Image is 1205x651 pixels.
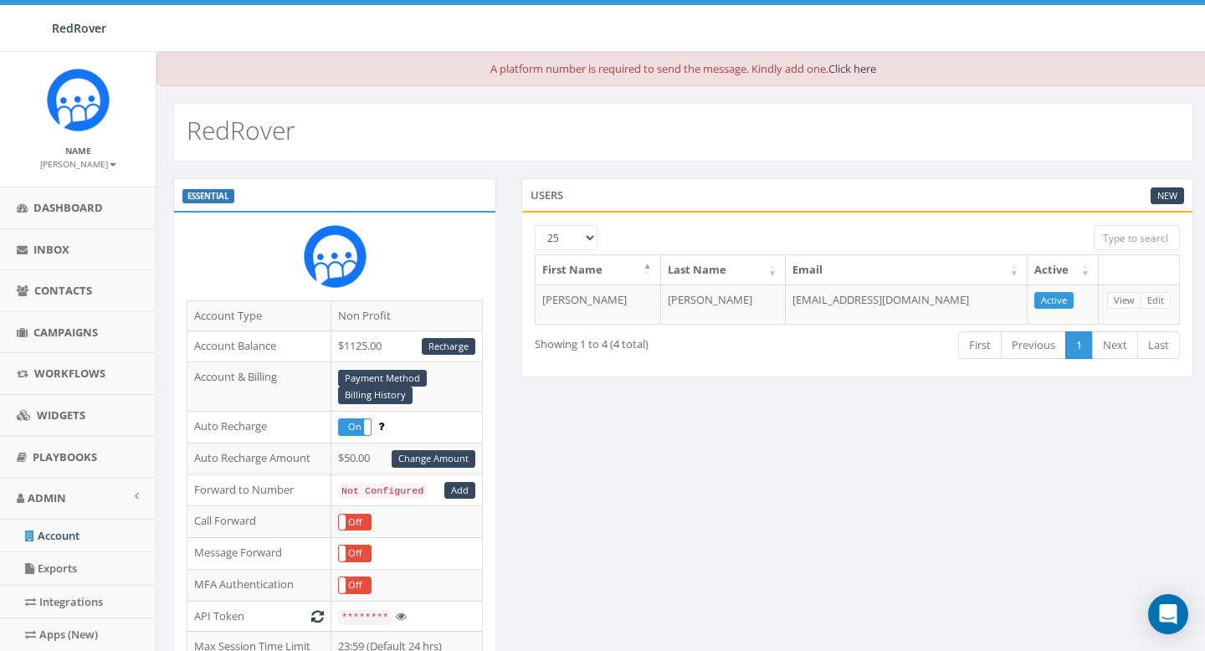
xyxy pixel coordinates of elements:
[187,506,331,538] td: Call Forward
[661,255,786,284] th: Last Name: activate to sort column ascending
[187,301,331,331] td: Account Type
[1148,594,1188,634] div: Open Intercom Messenger
[338,387,413,404] a: Billing History
[187,601,331,632] td: API Token
[37,408,85,423] span: Widgets
[338,545,372,562] div: OnOff
[304,225,367,288] img: Rally_Corp_Icon.png
[339,546,371,561] label: Off
[1092,331,1138,359] a: Next
[187,331,331,362] td: Account Balance
[378,418,384,433] span: Enable to prevent campaign failure.
[661,284,786,325] td: [PERSON_NAME]
[40,156,116,171] a: [PERSON_NAME]
[536,255,660,284] th: First Name: activate to sort column descending
[187,411,331,443] td: Auto Recharge
[33,449,97,464] span: Playbooks
[311,611,324,622] i: Generate New Token
[65,145,91,156] small: Name
[1065,331,1093,359] a: 1
[958,331,1002,359] a: First
[182,189,234,204] label: ESSENTIAL
[1094,225,1180,250] input: Type to search
[339,515,371,531] label: Off
[338,484,427,499] code: Not Configured
[338,514,372,531] div: OnOff
[1028,255,1099,284] th: Active: activate to sort column ascending
[34,283,92,298] span: Contacts
[187,116,295,144] h2: RedRover
[187,538,331,570] td: Message Forward
[52,20,106,36] span: RedRover
[331,301,483,331] td: Non Profit
[1107,292,1141,310] a: View
[187,362,331,412] td: Account & Billing
[34,366,105,381] span: Workflows
[339,419,371,435] label: On
[331,331,483,362] td: $1125.00
[33,325,98,340] span: Campaigns
[536,284,660,325] td: [PERSON_NAME]
[786,255,1028,284] th: Email: activate to sort column ascending
[828,61,876,76] a: Click here
[535,330,789,352] div: Showing 1 to 4 (4 total)
[338,577,372,594] div: OnOff
[187,443,331,474] td: Auto Recharge Amount
[338,370,427,387] a: Payment Method
[339,577,371,593] label: Off
[444,482,475,500] a: Add
[33,242,69,257] span: Inbox
[338,418,372,436] div: OnOff
[331,443,483,474] td: $50.00
[40,158,116,170] small: [PERSON_NAME]
[1001,331,1066,359] a: Previous
[1137,331,1180,359] a: Last
[1034,292,1074,310] a: Active
[392,450,475,468] a: Change Amount
[33,200,103,215] span: Dashboard
[521,178,1193,212] div: Users
[187,474,331,506] td: Forward to Number
[47,69,110,131] img: Rally_Corp_Icon.png
[422,338,475,356] a: Recharge
[187,569,331,601] td: MFA Authentication
[28,490,66,505] span: Admin
[786,284,1028,325] td: [EMAIL_ADDRESS][DOMAIN_NAME]
[1141,292,1171,310] a: Edit
[1151,187,1184,205] a: New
